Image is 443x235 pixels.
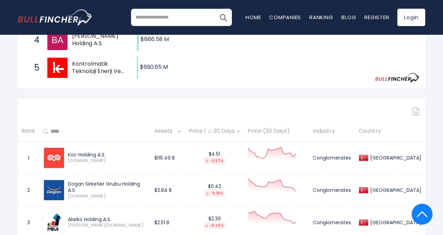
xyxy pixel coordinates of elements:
[44,180,64,200] img: DOHOL.IS.png
[68,152,147,158] div: Koc Holding A.S.
[140,63,168,71] text: $690.65 M
[46,212,62,233] img: ALARK.IS.png
[68,158,147,164] span: [DOMAIN_NAME]
[309,174,355,206] td: Conglomerates
[397,9,425,26] a: Login
[204,222,225,229] div: -8.49%
[309,121,355,142] th: Industry
[204,189,225,197] div: -5.18%
[189,183,240,197] div: $0.43
[150,174,185,206] td: $3.84 B
[47,30,68,50] img: Bera Holding A.S.
[72,33,125,47] span: [PERSON_NAME] Holding A.S.
[150,141,185,174] td: $116.49 B
[72,60,125,75] span: Kontrolmatik Teknoloji Enerji Ve Muhendislik Anonim Sirketi
[18,141,39,174] td: 1
[336,121,351,127] a: Sign in
[189,151,240,164] div: $4.51
[368,187,421,193] div: [GEOGRAPHIC_DATA]
[364,14,389,21] a: Register
[68,222,147,228] span: [PERSON_NAME][DOMAIN_NAME]
[31,62,38,74] span: 5
[189,128,240,135] div: Price | 30 Days
[309,141,355,174] td: Conglomerates
[368,155,421,161] div: [GEOGRAPHIC_DATA]
[47,58,68,78] img: Kontrolmatik Teknoloji Enerji Ve Muhendislik Anonim Sirketi
[215,9,232,26] button: Search
[246,14,261,21] a: Home
[18,9,93,25] a: Go to homepage
[18,121,39,142] th: Rank
[309,14,333,21] a: Ranking
[68,216,147,222] div: Alarko Holding A.S.
[68,193,147,199] span: [DOMAIN_NAME]
[18,174,39,206] td: 2
[44,148,64,168] img: KCHOL.IS.png
[68,181,147,193] div: Dogan Sirketler Grubu Holding A.S.
[141,35,169,43] text: $886.58 M
[31,34,38,46] span: 4
[204,157,225,164] div: -3.57%
[18,9,93,25] img: bullfincher logo
[368,219,421,226] div: [GEOGRAPHIC_DATA]
[341,14,356,21] a: Blog
[154,126,176,137] span: Assets
[269,14,301,21] a: Companies
[189,216,240,229] div: $2.39
[244,121,309,142] th: Price (30 Days)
